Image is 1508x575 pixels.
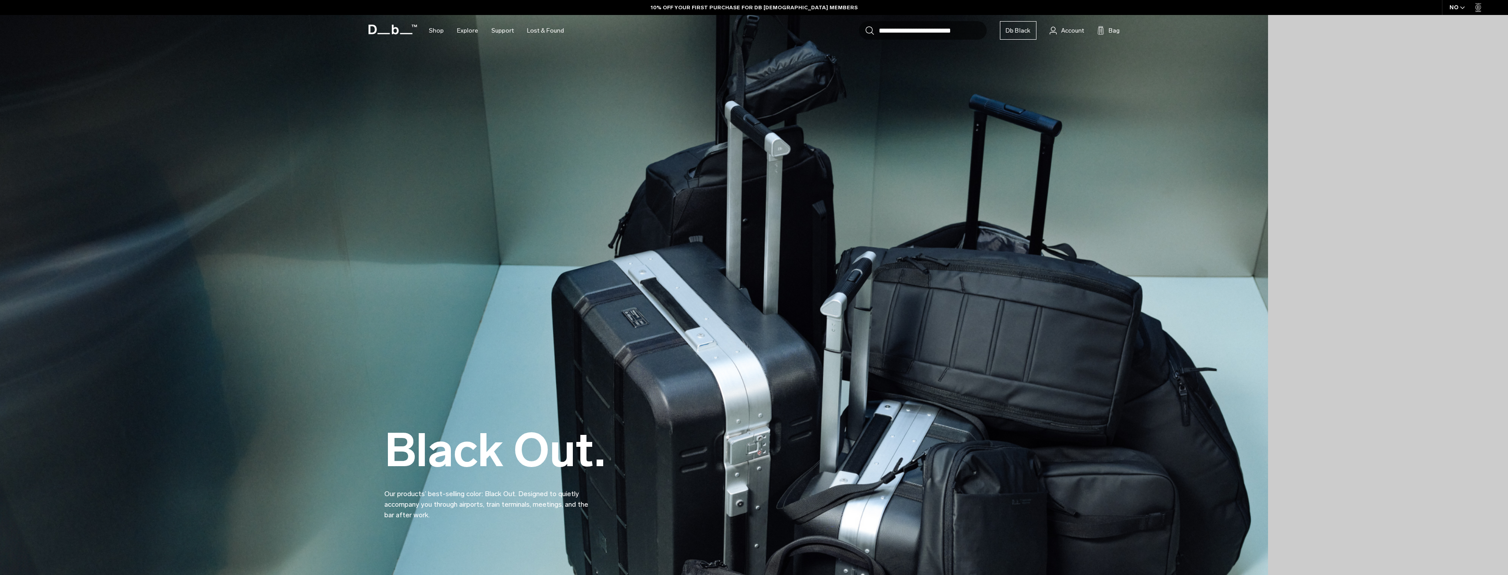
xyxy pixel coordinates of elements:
h2: Black Out. [384,427,605,474]
a: Db Black [1000,21,1036,40]
a: Shop [429,15,444,46]
a: 10% OFF YOUR FIRST PURCHASE FOR DB [DEMOGRAPHIC_DATA] MEMBERS [651,4,858,11]
p: Our products’ best-selling color: Black Out. Designed to quietly accompany you through airports, ... [384,478,596,520]
a: Lost & Found [527,15,564,46]
button: Bag [1097,25,1120,36]
span: Bag [1109,26,1120,35]
a: Account [1050,25,1084,36]
span: Account [1061,26,1084,35]
a: Support [491,15,514,46]
nav: Main Navigation [422,15,571,46]
a: Explore [457,15,478,46]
